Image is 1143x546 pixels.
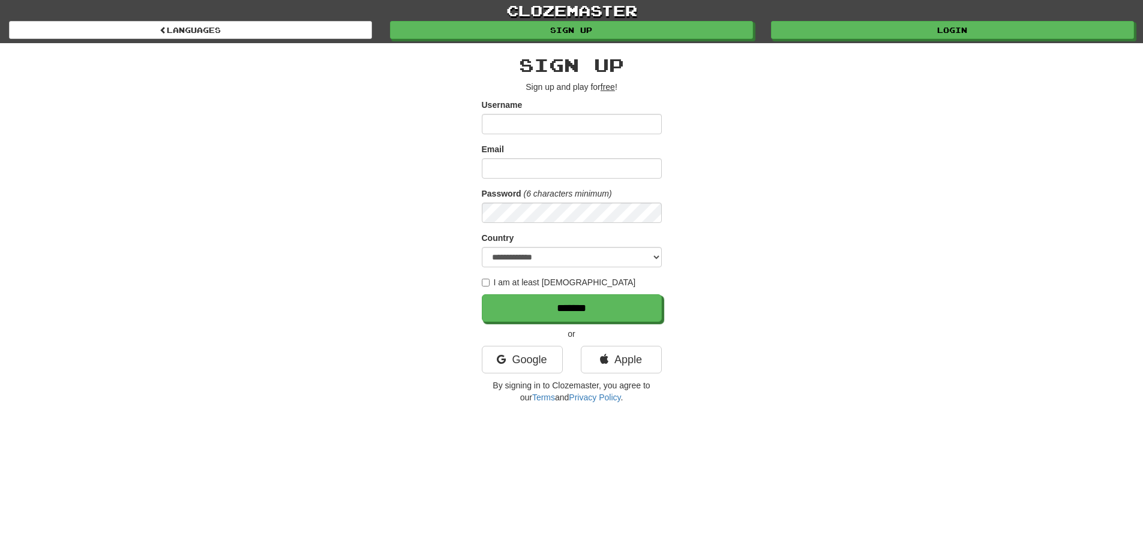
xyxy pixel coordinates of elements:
[482,232,514,244] label: Country
[482,346,563,373] a: Google
[569,393,620,402] a: Privacy Policy
[482,143,504,155] label: Email
[390,21,753,39] a: Sign up
[482,279,490,286] input: I am at least [DEMOGRAPHIC_DATA]
[482,379,662,403] p: By signing in to Clozemaster, you agree to our and .
[482,55,662,75] h2: Sign up
[524,189,612,198] em: (6 characters minimum)
[771,21,1134,39] a: Login
[482,81,662,93] p: Sign up and play for !
[581,346,662,373] a: Apple
[532,393,555,402] a: Terms
[482,328,662,340] p: or
[482,276,636,288] label: I am at least [DEMOGRAPHIC_DATA]
[9,21,372,39] a: Languages
[482,99,523,111] label: Username
[482,188,521,200] label: Password
[601,82,615,92] u: free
